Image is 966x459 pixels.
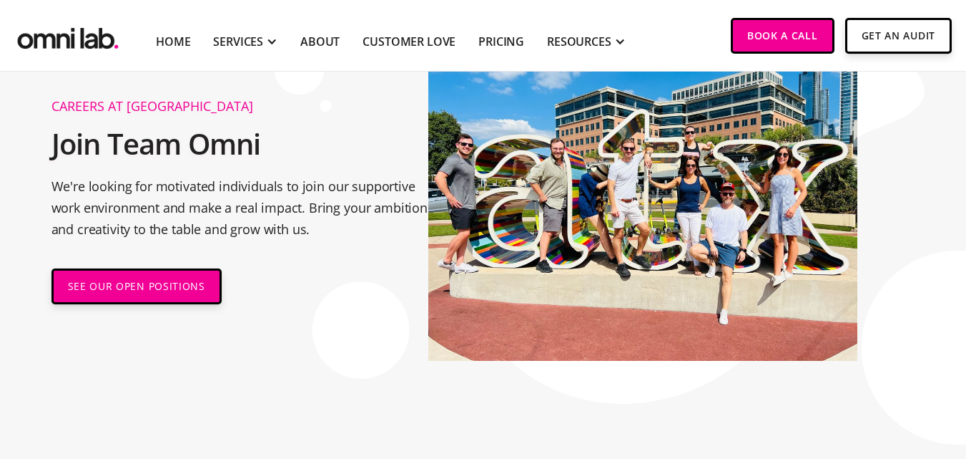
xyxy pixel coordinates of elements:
[51,269,222,304] a: SEE OUR OPEN POSITIONS
[547,33,611,50] div: RESOURCES
[14,18,122,53] img: Omni Lab: B2B SaaS Demand Generation Agency
[51,120,444,168] h2: Join Team Omni
[845,18,952,54] a: Get An Audit
[731,18,834,54] a: Book a Call
[300,33,340,50] a: About
[51,175,444,240] p: We're looking for motivated individuals to join our supportive work environment and make a real i...
[363,33,455,50] a: Customer Love
[156,33,190,50] a: Home
[14,18,122,53] a: home
[709,293,966,459] iframe: Chat Widget
[51,100,444,112] h1: Careers at [GEOGRAPHIC_DATA]
[213,33,263,50] div: SERVICES
[478,33,524,50] a: Pricing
